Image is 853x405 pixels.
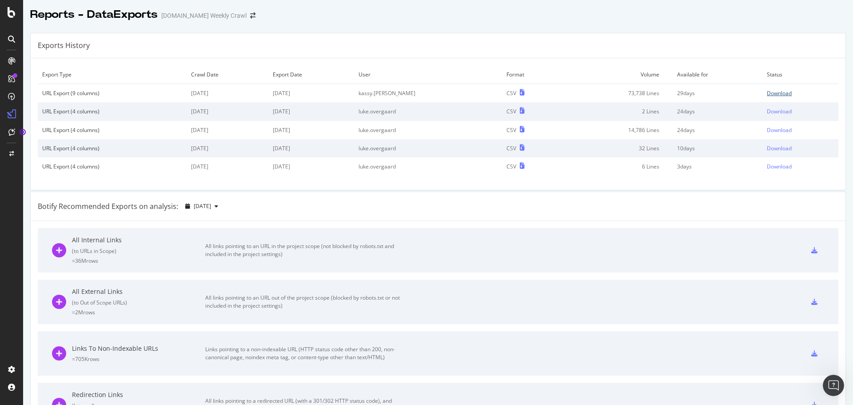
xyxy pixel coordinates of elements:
[250,12,255,19] div: arrow-right-arrow-left
[268,84,354,103] td: [DATE]
[673,84,762,103] td: 29 days
[72,247,205,255] div: ( to URLs in Scope )
[38,65,187,84] td: Export Type
[823,375,844,396] iframe: Intercom live chat
[268,121,354,139] td: [DATE]
[563,102,673,120] td: 2 Lines
[673,121,762,139] td: 24 days
[30,7,158,22] div: Reports - DataExports
[506,108,516,115] div: CSV
[563,139,673,157] td: 32 Lines
[205,345,405,361] div: Links pointing to a non-indexable URL (HTTP status code other than 200, non-canonical page, noind...
[187,84,268,103] td: [DATE]
[673,139,762,157] td: 10 days
[762,65,838,84] td: Status
[42,163,182,170] div: URL Export (4 columns)
[72,344,205,353] div: Links To Non-Indexable URLs
[767,163,834,170] a: Download
[187,121,268,139] td: [DATE]
[767,89,792,97] div: Download
[673,102,762,120] td: 24 days
[563,157,673,176] td: 6 Lines
[19,128,27,136] div: Tooltip anchor
[72,355,205,363] div: = 705K rows
[268,102,354,120] td: [DATE]
[767,126,792,134] div: Download
[506,126,516,134] div: CSV
[673,157,762,176] td: 3 days
[72,236,205,245] div: All Internal Links
[811,247,817,253] div: csv-export
[72,390,205,399] div: Redirection Links
[38,40,90,51] div: Exports History
[38,201,178,212] div: Botify Recommended Exports on analysis:
[187,65,268,84] td: Crawl Date
[42,144,182,152] div: URL Export (4 columns)
[205,242,405,258] div: All links pointing to an URL in the project scope (not blocked by robots.txt and included in the ...
[161,11,247,20] div: [DOMAIN_NAME] Weekly Crawl
[767,108,792,115] div: Download
[187,139,268,157] td: [DATE]
[767,144,834,152] a: Download
[767,108,834,115] a: Download
[72,287,205,296] div: All External Links
[354,121,502,139] td: luke.overgaard
[811,350,817,357] div: csv-export
[506,163,516,170] div: CSV
[42,126,182,134] div: URL Export (4 columns)
[194,202,211,210] span: 2025 Aug. 7th
[506,144,516,152] div: CSV
[268,139,354,157] td: [DATE]
[354,65,502,84] td: User
[563,65,673,84] td: Volume
[42,108,182,115] div: URL Export (4 columns)
[767,89,834,97] a: Download
[42,89,182,97] div: URL Export (9 columns)
[187,102,268,120] td: [DATE]
[354,84,502,103] td: kassy.[PERSON_NAME]
[268,65,354,84] td: Export Date
[354,157,502,176] td: luke.overgaard
[767,126,834,134] a: Download
[563,121,673,139] td: 14,786 Lines
[72,299,205,306] div: ( to Out of Scope URLs )
[182,199,222,213] button: [DATE]
[205,294,405,310] div: All links pointing to an URL out of the project scope (blocked by robots.txt or not included in t...
[767,144,792,152] div: Download
[187,157,268,176] td: [DATE]
[673,65,762,84] td: Available for
[502,65,563,84] td: Format
[268,157,354,176] td: [DATE]
[506,89,516,97] div: CSV
[72,309,205,316] div: = 2M rows
[72,257,205,265] div: = 36M rows
[811,299,817,305] div: csv-export
[354,139,502,157] td: luke.overgaard
[563,84,673,103] td: 73,738 Lines
[354,102,502,120] td: luke.overgaard
[767,163,792,170] div: Download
